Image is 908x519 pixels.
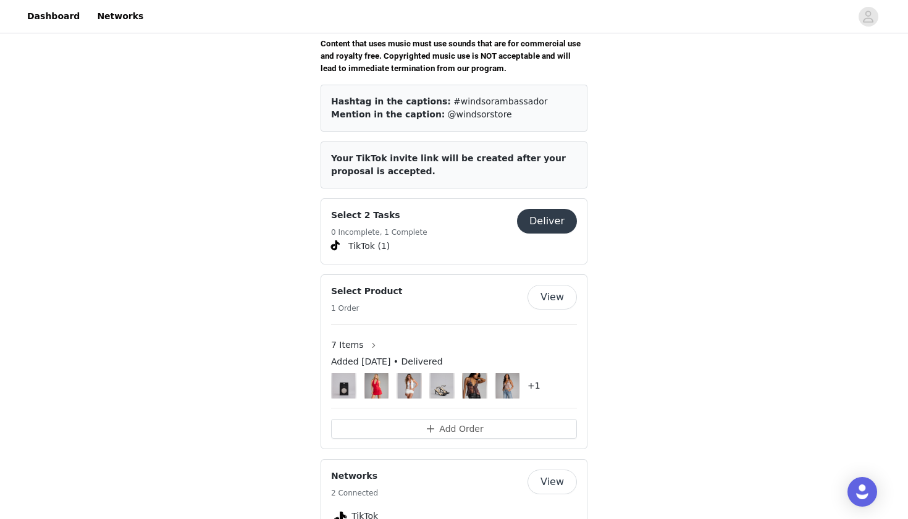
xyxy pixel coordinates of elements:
span: #windsorambassador [453,96,548,106]
img: Love You Knot Halter Corset Top [496,373,518,399]
img: Image Background Blur [364,370,389,402]
h4: Networks [331,470,378,483]
div: avatar [862,7,874,27]
span: @windsorstore [448,109,512,119]
div: Open Intercom Messenger [847,477,877,507]
button: Add Order [331,419,577,439]
span: Your TikTok invite link will be created after your proposal is accepted. [331,153,566,176]
img: Image Background Blur [462,370,487,402]
h4: +1 [528,379,540,392]
span: TikTok (1) [348,240,390,253]
span: 7 Items [331,339,364,352]
span: Content that uses music must use sounds that are for commercial use and royalty free. Copyrighted... [321,39,582,73]
img: Strut Factor Thong Strappy Stiletto Heels [431,373,453,399]
h5: 1 Order [331,303,403,314]
h5: 2 Connected [331,487,378,499]
div: Select Product [321,274,587,449]
span: Hashtag in the captions: [331,96,451,106]
button: View [528,470,577,494]
div: Select 2 Tasks [321,198,587,264]
img: Silicone Push-Up Sticky Bra [332,373,355,399]
img: Spill The Secrets Abstract Print Halter Top [463,373,486,399]
img: Kiss Me Later Halter Mini Dress [365,373,387,399]
button: View [528,285,577,310]
a: Networks [90,2,151,30]
a: Dashboard [20,2,87,30]
img: Image Background Blur [495,370,520,402]
button: Deliver [517,209,577,234]
img: Image Background Blur [331,370,356,402]
span: Mention in the caption: [331,109,445,119]
span: Added [DATE] • Delivered [331,355,443,368]
h5: 0 Incomplete, 1 Complete [331,227,427,238]
img: Image Background Blur [429,370,455,402]
img: Hidden Gem Lace-Up Halter Crop Top [398,373,420,399]
img: Image Background Blur [397,370,422,402]
h4: Select 2 Tasks [331,209,427,222]
h4: Select Product [331,285,403,298]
